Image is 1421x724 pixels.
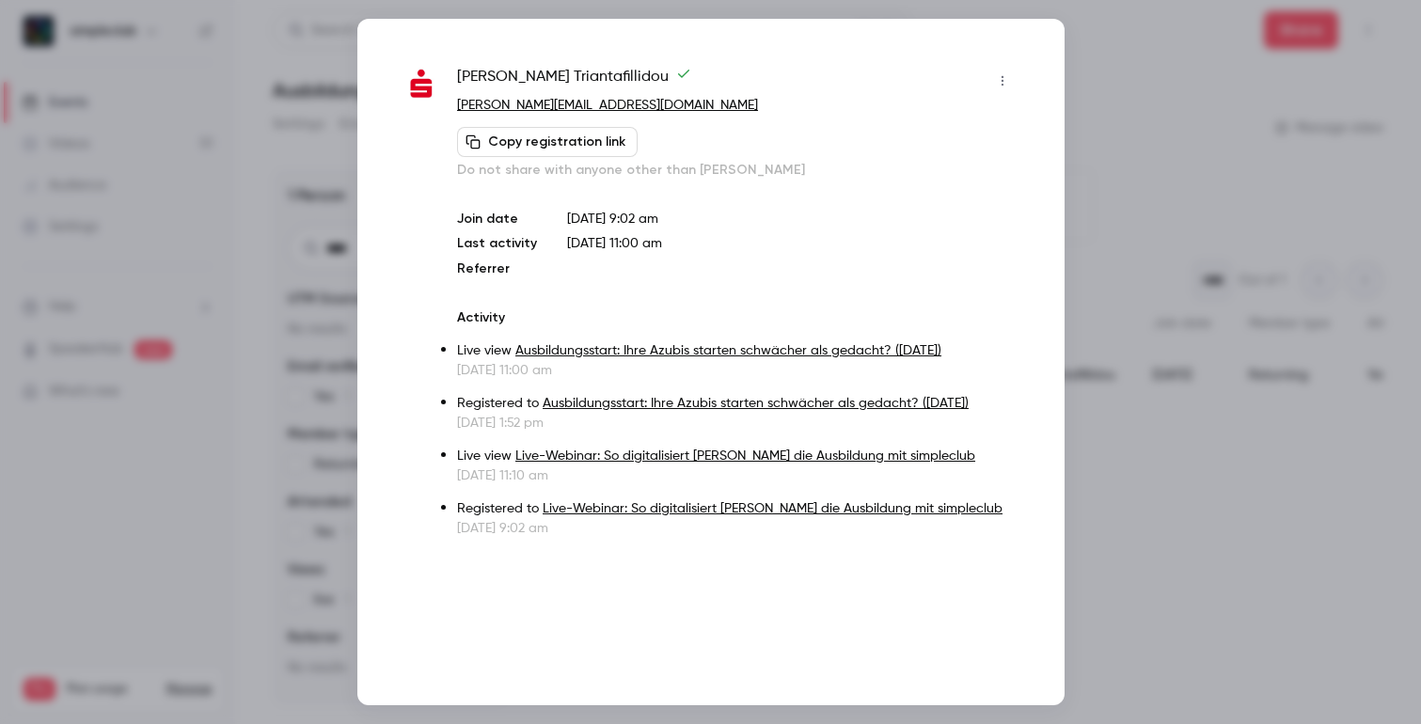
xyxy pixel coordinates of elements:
p: Do not share with anyone other than [PERSON_NAME] [457,161,1017,180]
a: [PERSON_NAME][EMAIL_ADDRESS][DOMAIN_NAME] [457,99,758,112]
p: [DATE] 1:52 pm [457,414,1017,433]
p: Referrer [457,260,537,278]
img: kskgg.de [404,68,439,102]
p: Last activity [457,234,537,254]
p: [DATE] 9:02 am [567,210,1017,228]
p: [DATE] 11:10 am [457,466,1017,485]
span: [PERSON_NAME] Triantafillidou [457,66,691,96]
p: [DATE] 11:00 am [457,361,1017,380]
span: [DATE] 11:00 am [567,237,662,250]
a: Ausbildungsstart: Ihre Azubis starten schwächer als gedacht? ([DATE]) [543,397,969,410]
p: Activity [457,308,1017,327]
p: Join date [457,210,537,228]
button: Copy registration link [457,127,638,157]
p: Registered to [457,499,1017,519]
p: Registered to [457,394,1017,414]
a: Ausbildungsstart: Ihre Azubis starten schwächer als gedacht? ([DATE]) [515,344,941,357]
p: Live view [457,447,1017,466]
a: Live-Webinar: So digitalisiert [PERSON_NAME] die Ausbildung mit simpleclub [543,502,1003,515]
a: Live-Webinar: So digitalisiert [PERSON_NAME] die Ausbildung mit simpleclub [515,449,975,463]
p: Live view [457,341,1017,361]
p: [DATE] 9:02 am [457,519,1017,538]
